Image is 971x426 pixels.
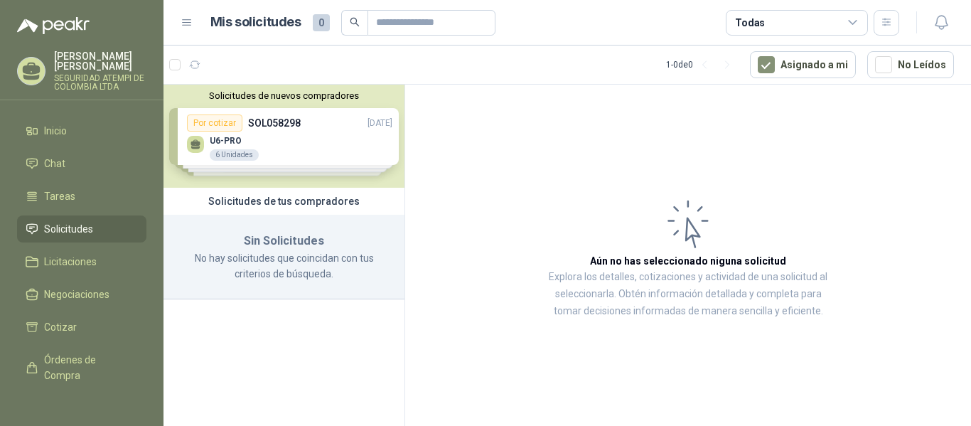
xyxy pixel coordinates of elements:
div: Solicitudes de tus compradores [163,188,404,215]
span: search [350,17,360,27]
a: Solicitudes [17,215,146,243]
a: Licitaciones [17,248,146,275]
span: Cotizar [44,319,77,335]
a: Negociaciones [17,281,146,308]
a: Inicio [17,117,146,144]
span: Inicio [44,123,67,139]
span: Negociaciones [44,287,109,302]
a: Órdenes de Compra [17,346,146,389]
div: Todas [735,15,765,31]
h3: Sin Solicitudes [181,232,387,250]
span: Órdenes de Compra [44,352,133,383]
button: No Leídos [867,51,954,78]
button: Asignado a mi [750,51,856,78]
div: 1 - 0 de 0 [666,53,739,76]
div: Solicitudes de nuevos compradoresPor cotizarSOL058298[DATE] U6-PRO6 UnidadesPor cotizarSOL058248[... [163,85,404,188]
span: Licitaciones [44,254,97,270]
img: Logo peakr [17,17,90,34]
a: Cotizar [17,314,146,341]
span: 0 [313,14,330,31]
p: [PERSON_NAME] [PERSON_NAME] [54,51,146,71]
a: Tareas [17,183,146,210]
p: No hay solicitudes que coincidan con tus criterios de búsqueda. [181,250,387,282]
p: Explora los detalles, cotizaciones y actividad de una solicitud al seleccionarla. Obtén informaci... [547,269,829,320]
p: SEGURIDAD ATEMPI DE COLOMBIA LTDA [54,74,146,91]
button: Solicitudes de nuevos compradores [169,90,399,101]
span: Solicitudes [44,221,93,237]
span: Chat [44,156,65,171]
h1: Mis solicitudes [210,12,301,33]
span: Tareas [44,188,75,204]
h3: Aún no has seleccionado niguna solicitud [590,253,786,269]
a: Chat [17,150,146,177]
